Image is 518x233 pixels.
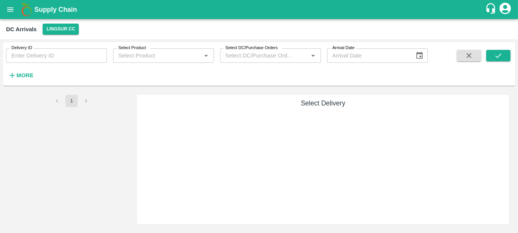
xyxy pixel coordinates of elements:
button: Open [308,51,318,61]
div: DC Arrivals [6,24,37,34]
label: Select DC/Purchase Orders [225,45,277,51]
b: Supply Chain [34,6,77,13]
input: Enter Delivery ID [6,48,107,63]
input: Select Product [115,51,199,61]
div: account of current user [498,2,512,18]
button: open drawer [2,1,19,18]
label: Select Product [118,45,146,51]
input: Arrival Date [327,48,410,63]
button: More [6,69,35,82]
input: Select DC/Purchase Orders [222,51,296,61]
button: Select DC [43,24,79,35]
div: customer-support [485,3,498,16]
nav: pagination navigation [50,95,93,107]
label: Arrival Date [332,45,354,51]
label: Delivery ID [11,45,32,51]
strong: More [16,72,33,78]
img: logo [19,2,34,17]
button: page 1 [65,95,78,107]
a: Supply Chain [34,4,485,15]
h6: Select Delivery [140,98,506,109]
button: Choose date [412,48,427,63]
button: Open [201,51,211,61]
